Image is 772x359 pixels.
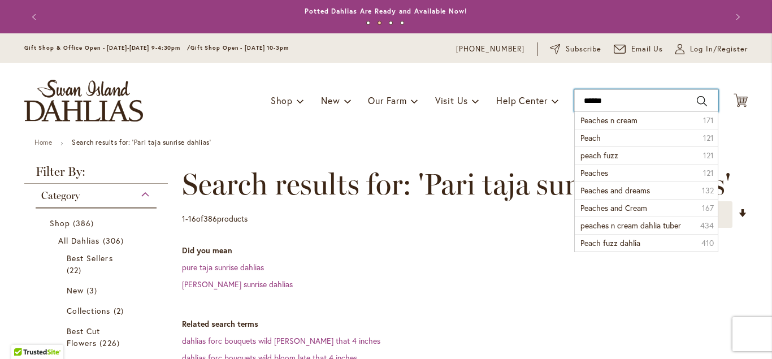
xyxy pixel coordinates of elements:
[580,167,608,178] span: Peaches
[690,44,748,55] span: Log In/Register
[580,150,618,161] span: peach fuzz
[58,235,137,246] a: All Dahlias
[67,252,128,276] a: Best Sellers
[99,337,122,349] span: 226
[67,305,128,317] a: Collections
[725,6,748,28] button: Next
[58,235,100,246] span: All Dahlias
[103,235,127,246] span: 306
[305,7,467,15] a: Potted Dahlias Are Ready and Available Now!
[41,189,80,202] span: Category
[400,21,404,25] button: 4 of 4
[703,115,714,126] span: 171
[703,167,714,179] span: 121
[368,94,406,106] span: Our Farm
[67,264,84,276] span: 22
[456,44,524,55] a: [PHONE_NUMBER]
[182,213,185,224] span: 1
[182,167,731,201] span: Search results for: 'Pari taja sunrise dahlias'
[67,325,128,349] a: Best Cut Flowers
[190,44,289,51] span: Gift Shop Open - [DATE] 10-3pm
[114,305,127,317] span: 2
[700,220,714,231] span: 434
[67,284,128,296] a: New
[24,6,47,28] button: Previous
[72,138,211,146] strong: Search results for: 'Pari taja sunrise dahlias'
[580,202,647,213] span: Peaches and Cream
[24,166,168,184] strong: Filter By:
[73,217,97,229] span: 386
[580,185,650,196] span: Peaches and dreams
[697,92,707,110] button: Search
[86,284,100,296] span: 3
[182,245,748,256] dt: Did you mean
[580,115,637,126] span: Peaches n cream
[182,318,748,330] dt: Related search terms
[67,326,100,348] span: Best Cut Flowers
[550,44,601,55] a: Subscribe
[188,213,196,224] span: 16
[67,285,84,296] span: New
[703,150,714,161] span: 121
[203,213,217,224] span: 386
[675,44,748,55] a: Log In/Register
[24,80,143,122] a: store logo
[182,279,293,289] a: [PERSON_NAME] sunrise dahlias
[496,94,548,106] span: Help Center
[34,138,52,146] a: Home
[631,44,663,55] span: Email Us
[378,21,381,25] button: 2 of 4
[701,237,714,249] span: 410
[182,210,248,228] p: - of products
[50,217,145,229] a: Shop
[580,237,640,248] span: Peach fuzz dahlia
[566,44,601,55] span: Subscribe
[703,132,714,144] span: 121
[67,253,113,263] span: Best Sellers
[389,21,393,25] button: 3 of 4
[580,220,681,231] span: peaches n cream dahlia tuber
[580,132,601,143] span: Peach
[321,94,340,106] span: New
[50,218,70,228] span: Shop
[702,185,714,196] span: 132
[24,44,190,51] span: Gift Shop & Office Open - [DATE]-[DATE] 9-4:30pm /
[182,262,264,273] a: pure taja sunrise dahlias
[271,94,293,106] span: Shop
[8,319,40,351] iframe: Launch Accessibility Center
[67,305,111,316] span: Collections
[614,44,663,55] a: Email Us
[366,21,370,25] button: 1 of 4
[182,335,380,346] a: dahlias forc bouquets wild [PERSON_NAME] that 4 inches
[435,94,468,106] span: Visit Us
[702,202,714,214] span: 167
